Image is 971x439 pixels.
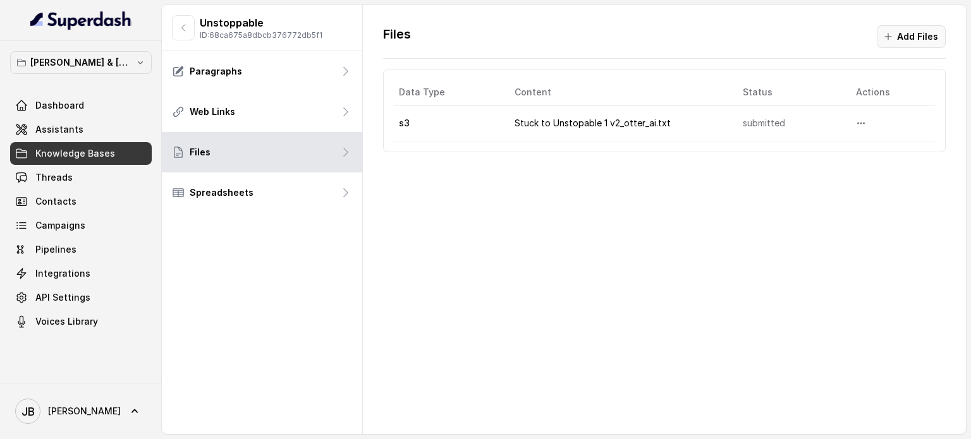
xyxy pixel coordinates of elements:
[733,105,846,141] td: submitted
[10,142,152,165] a: Knowledge Bases
[383,25,411,48] p: Files
[10,214,152,237] a: Campaigns
[394,105,504,141] td: s3
[200,15,322,30] p: Unstoppable
[850,112,872,135] button: More options
[35,99,84,112] span: Dashboard
[190,65,242,78] p: Paragraphs
[35,315,98,328] span: Voices Library
[394,80,504,105] th: Data Type
[30,10,132,30] img: light.svg
[35,171,73,184] span: Threads
[10,51,152,74] button: [PERSON_NAME] & [PERSON_NAME]
[10,190,152,213] a: Contacts
[10,286,152,309] a: API Settings
[877,25,946,48] button: Add Files
[10,94,152,117] a: Dashboard
[190,105,235,118] p: Web Links
[846,80,935,105] th: Actions
[35,243,76,256] span: Pipelines
[35,147,115,160] span: Knowledge Bases
[190,186,253,199] p: Spreadsheets
[10,238,152,261] a: Pipelines
[10,118,152,141] a: Assistants
[733,80,846,105] th: Status
[190,146,211,159] p: Files
[35,195,76,208] span: Contacts
[504,80,733,105] th: Content
[200,30,322,40] p: ID: 68ca675a8dbcb376772db5f1
[35,123,83,136] span: Assistants
[48,405,121,418] span: [PERSON_NAME]
[35,267,90,280] span: Integrations
[10,310,152,333] a: Voices Library
[10,166,152,189] a: Threads
[35,219,85,232] span: Campaigns
[504,105,733,141] td: Stuck to Unstopable 1 v2_otter_ai.txt
[21,405,35,418] text: JB
[30,55,131,70] p: [PERSON_NAME] & [PERSON_NAME]
[35,291,90,304] span: API Settings
[10,394,152,429] a: [PERSON_NAME]
[10,262,152,285] a: Integrations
